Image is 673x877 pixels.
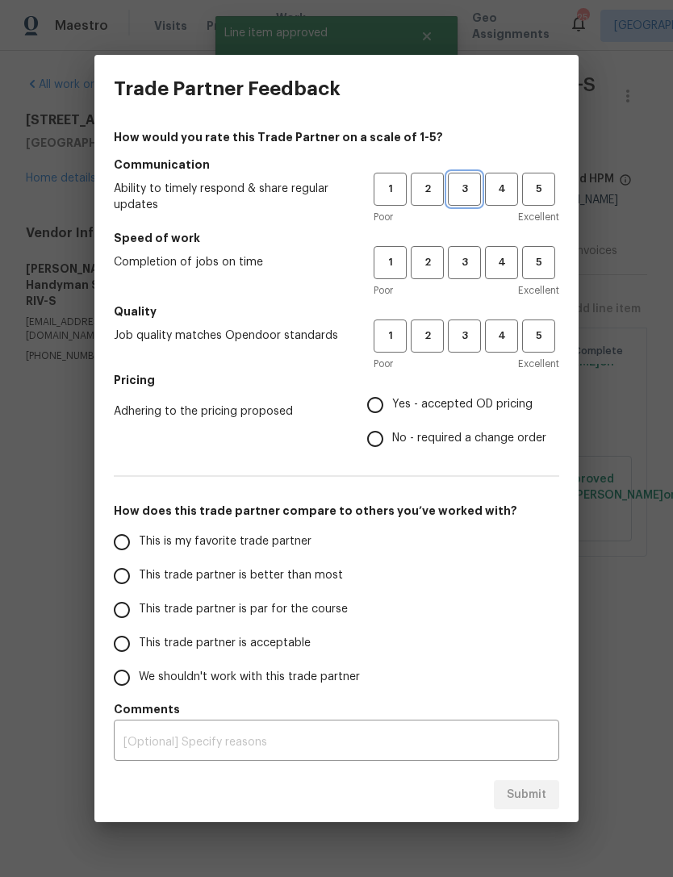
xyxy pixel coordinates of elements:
button: 1 [374,173,407,206]
span: This trade partner is better than most [139,567,343,584]
div: How does this trade partner compare to others you’ve worked with? [114,525,559,695]
div: Pricing [367,388,559,456]
span: Excellent [518,282,559,299]
span: This trade partner is par for the course [139,601,348,618]
button: 4 [485,246,518,279]
h5: Communication [114,157,559,173]
span: No - required a change order [392,430,546,447]
span: Poor [374,282,393,299]
span: Yes - accepted OD pricing [392,396,533,413]
button: 2 [411,319,444,353]
span: Excellent [518,356,559,372]
span: Job quality matches Opendoor standards [114,328,348,344]
span: Poor [374,209,393,225]
span: Excellent [518,209,559,225]
span: 2 [412,180,442,198]
span: 5 [524,180,554,198]
h5: Speed of work [114,230,559,246]
button: 5 [522,319,555,353]
span: Completion of jobs on time [114,254,348,270]
span: This trade partner is acceptable [139,635,311,652]
h5: How does this trade partner compare to others you’ve worked with? [114,503,559,519]
span: 3 [449,253,479,272]
span: 1 [375,253,405,272]
h3: Trade Partner Feedback [114,77,341,100]
button: 3 [448,173,481,206]
button: 1 [374,319,407,353]
button: 3 [448,246,481,279]
button: 2 [411,173,444,206]
span: 2 [412,253,442,272]
button: 3 [448,319,481,353]
span: 5 [524,253,554,272]
span: 4 [487,253,516,272]
button: 4 [485,173,518,206]
span: 5 [524,327,554,345]
h5: Comments [114,701,559,717]
span: Ability to timely respond & share regular updates [114,181,348,213]
span: 2 [412,327,442,345]
h5: Quality [114,303,559,319]
h5: Pricing [114,372,559,388]
button: 5 [522,173,555,206]
span: 3 [449,180,479,198]
span: 1 [375,327,405,345]
h4: How would you rate this Trade Partner on a scale of 1-5? [114,129,559,145]
span: This is my favorite trade partner [139,533,311,550]
span: 3 [449,327,479,345]
span: Poor [374,356,393,372]
button: 1 [374,246,407,279]
button: 2 [411,246,444,279]
button: 5 [522,246,555,279]
button: 4 [485,319,518,353]
span: 4 [487,180,516,198]
span: We shouldn't work with this trade partner [139,669,360,686]
span: 1 [375,180,405,198]
span: 4 [487,327,516,345]
span: Adhering to the pricing proposed [114,403,341,420]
